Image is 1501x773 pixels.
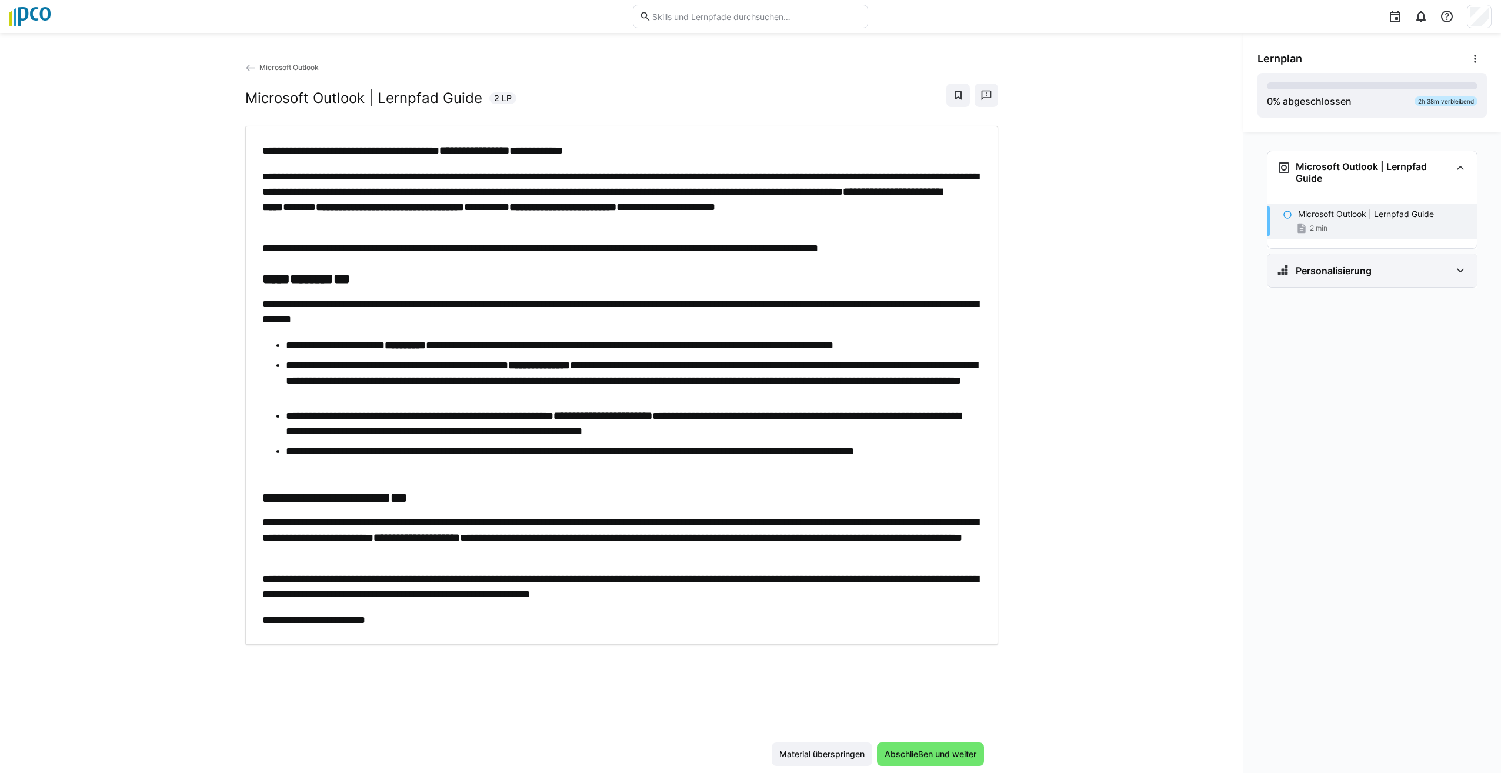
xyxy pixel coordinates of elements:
a: Microsoft Outlook [245,63,319,72]
p: Microsoft Outlook | Lernpfad Guide [1298,208,1434,220]
input: Skills und Lernpfade durchsuchen… [651,11,862,22]
h2: Microsoft Outlook | Lernpfad Guide [245,89,482,107]
span: 2 LP [494,92,512,104]
h3: Personalisierung [1296,265,1372,276]
div: % abgeschlossen [1267,94,1352,108]
div: 2h 38m verbleibend [1415,96,1477,106]
span: Lernplan [1257,52,1302,65]
span: 2 min [1310,224,1327,233]
button: Material überspringen [772,742,872,766]
span: Abschließen und weiter [883,748,978,760]
span: Material überspringen [778,748,866,760]
h3: Microsoft Outlook | Lernpfad Guide [1296,161,1451,184]
button: Abschließen und weiter [877,742,984,766]
span: Microsoft Outlook [259,63,319,72]
span: 0 [1267,95,1273,107]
